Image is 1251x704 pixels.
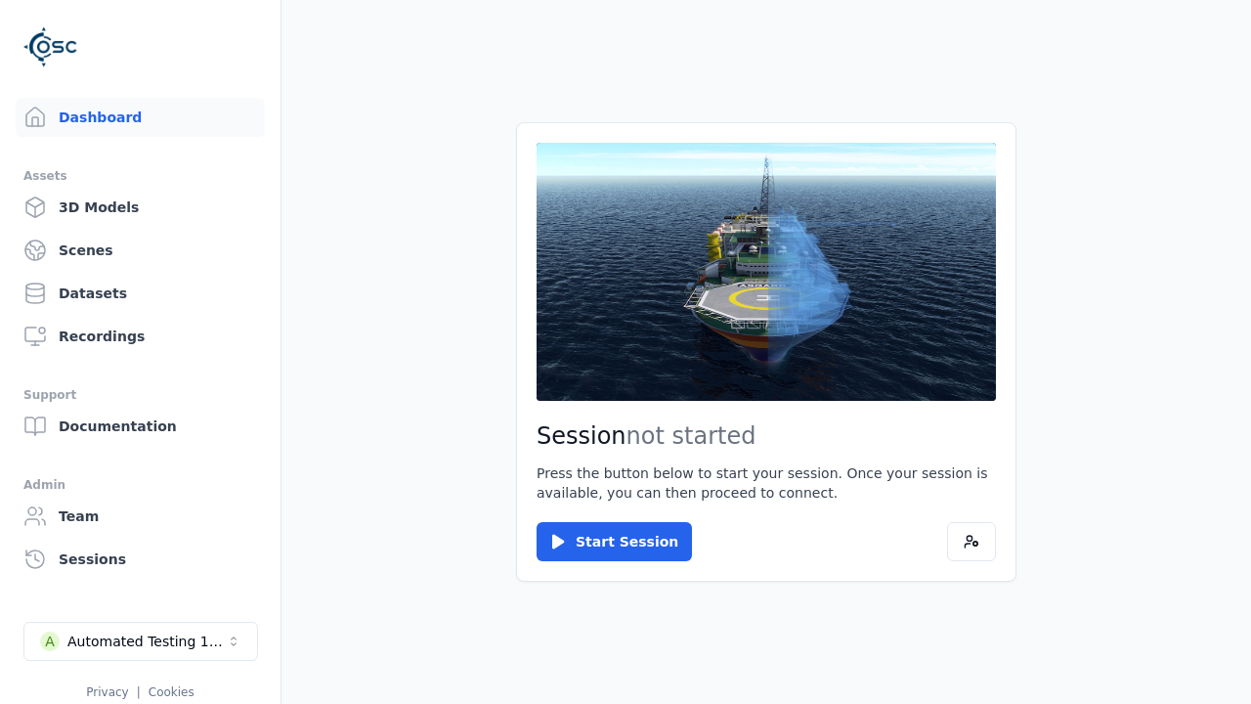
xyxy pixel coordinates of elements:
img: Logo [23,20,78,74]
a: Datasets [16,274,265,313]
a: Privacy [86,685,128,699]
a: Scenes [16,231,265,270]
p: Press the button below to start your session. Once your session is available, you can then procee... [537,463,996,503]
div: Assets [23,164,257,188]
span: not started [626,422,756,450]
a: Cookies [149,685,194,699]
div: Automated Testing 1 - Playwright [67,632,226,651]
h2: Session [537,420,996,452]
a: Team [16,497,265,536]
a: Recordings [16,317,265,356]
button: Start Session [537,522,692,561]
div: A [40,632,60,651]
div: Support [23,383,257,407]
a: Sessions [16,540,265,579]
span: | [137,685,141,699]
a: Documentation [16,407,265,446]
button: Select a workspace [23,622,258,661]
a: 3D Models [16,188,265,227]
div: Admin [23,473,257,497]
a: Dashboard [16,98,265,137]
